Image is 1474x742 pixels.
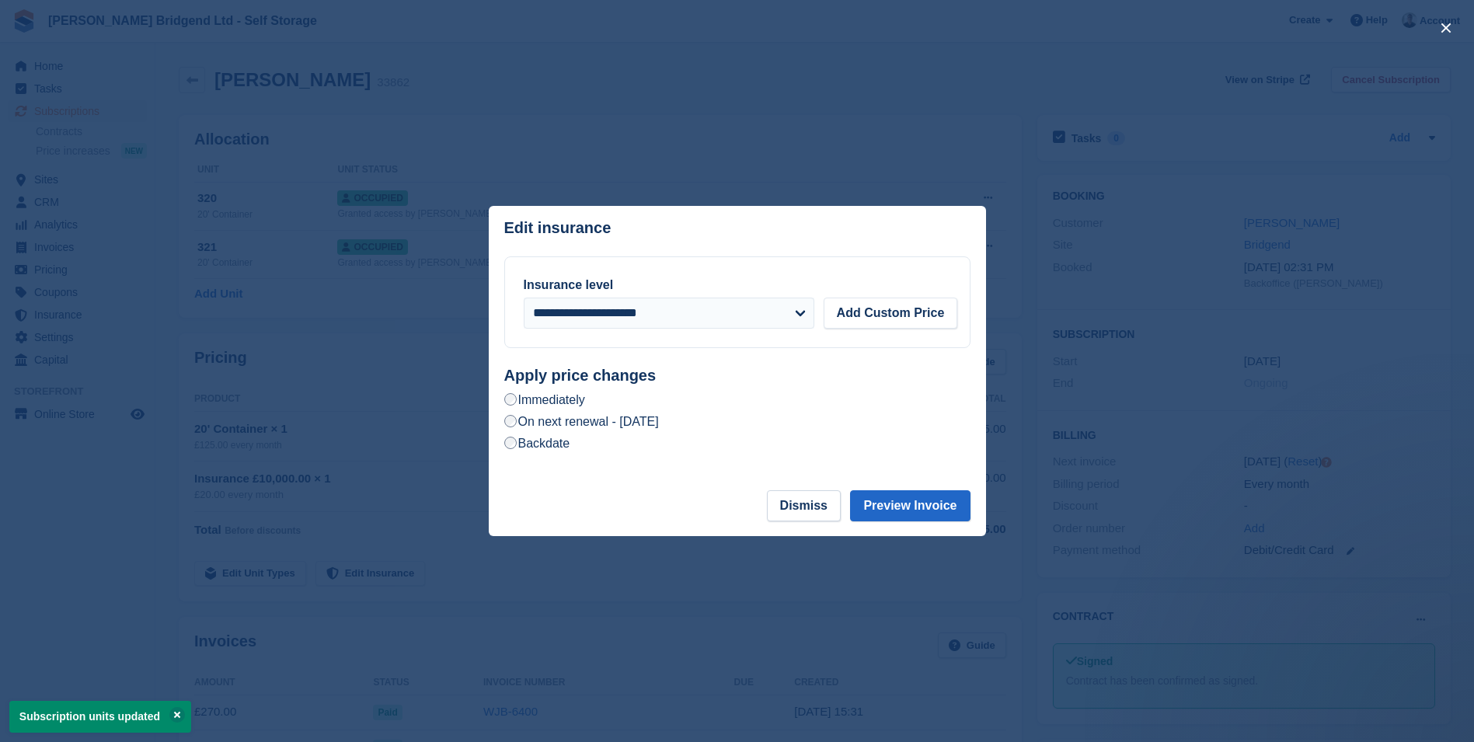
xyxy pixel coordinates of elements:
[504,437,517,449] input: Backdate
[504,392,585,408] label: Immediately
[504,413,659,430] label: On next renewal - [DATE]
[504,415,517,427] input: On next renewal - [DATE]
[1434,16,1458,40] button: close
[824,298,958,329] button: Add Custom Price
[9,701,191,733] p: Subscription units updated
[524,278,614,291] label: Insurance level
[504,435,570,451] label: Backdate
[767,490,841,521] button: Dismiss
[504,393,517,406] input: Immediately
[504,367,657,384] strong: Apply price changes
[504,219,612,237] p: Edit insurance
[850,490,970,521] button: Preview Invoice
